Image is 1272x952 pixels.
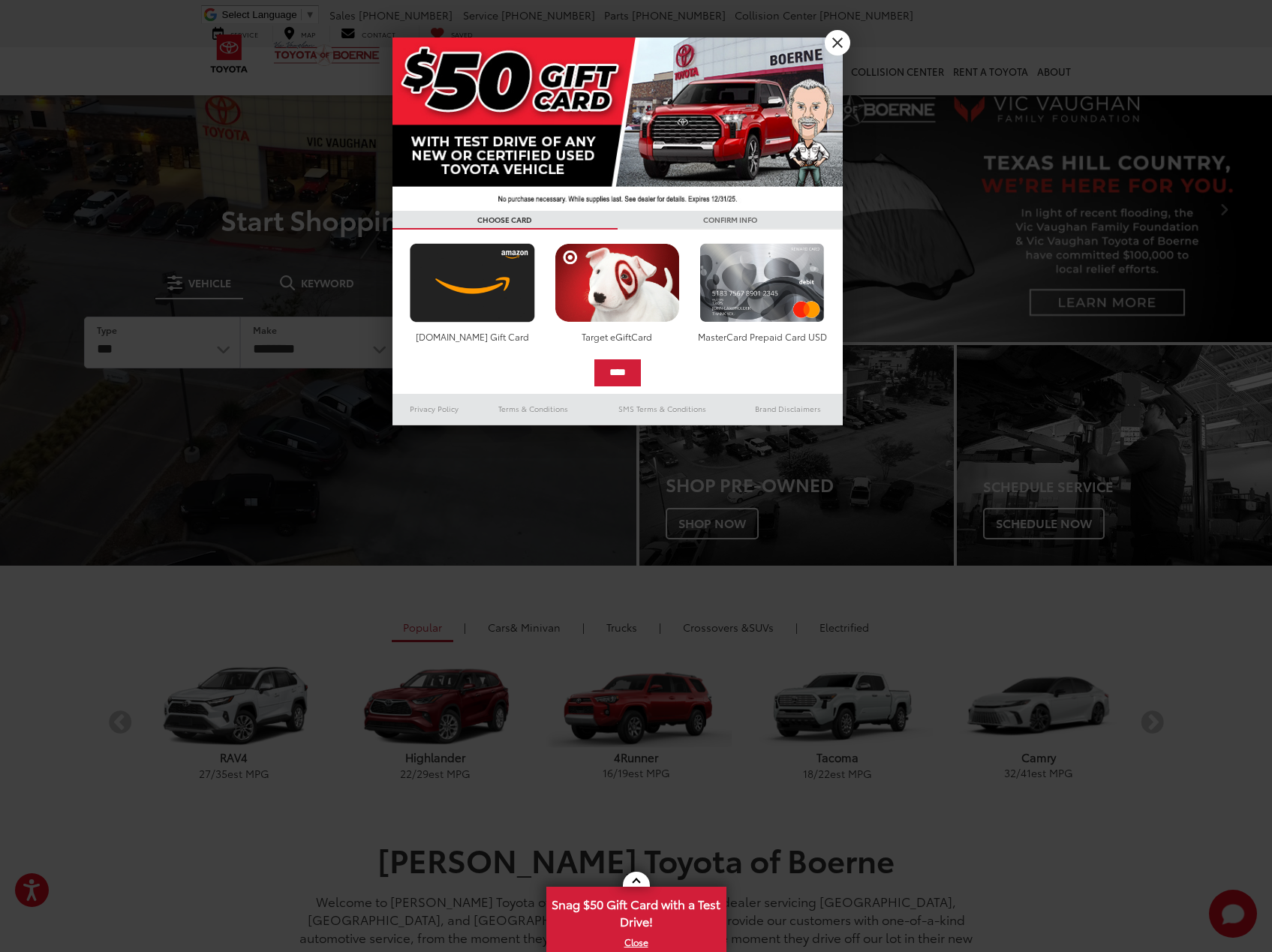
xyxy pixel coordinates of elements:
[618,211,843,230] h3: CONFIRM INFO
[476,400,591,418] a: Terms & Conditions
[392,211,618,230] h3: CHOOSE CARD
[406,330,539,343] div: [DOMAIN_NAME] Gift Card
[591,400,733,418] a: SMS Terms & Conditions
[551,243,684,323] img: targetcard.png
[392,38,843,211] img: 42635_top_851395.jpg
[696,243,828,323] img: mastercard.png
[551,330,684,343] div: Target eGiftCard
[392,400,477,418] a: Privacy Policy
[696,330,828,343] div: MasterCard Prepaid Card USD
[733,400,843,418] a: Brand Disclaimers
[406,243,539,323] img: amazoncard.png
[548,888,725,934] span: Snag $50 Gift Card with a Test Drive!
